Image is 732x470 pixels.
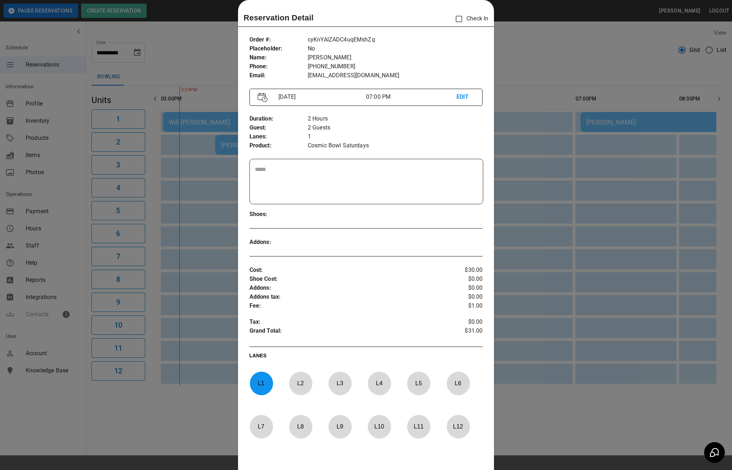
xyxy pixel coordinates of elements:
[249,318,444,327] p: Tax :
[249,141,308,150] p: Product :
[249,266,444,275] p: Cost :
[444,266,483,275] p: $30.00
[249,375,273,392] p: L 1
[451,11,488,26] p: Check In
[328,418,352,435] p: L 9
[308,53,483,62] p: [PERSON_NAME]
[244,12,314,24] p: Reservation Detail
[308,141,483,150] p: Cosmic Bowl Saturdays
[366,93,456,101] p: 07:00 PM
[249,210,308,219] p: Shoes :
[456,93,475,102] p: EDIT
[249,302,444,310] p: Fee :
[407,375,430,392] p: L 5
[258,93,268,102] img: Vector
[249,293,444,302] p: Addons tax :
[407,418,430,435] p: L 11
[249,114,308,123] p: Duration :
[289,375,312,392] p: L 2
[249,71,308,80] p: Email :
[249,53,308,62] p: Name :
[444,275,483,284] p: $0.00
[308,71,483,80] p: [EMAIL_ADDRESS][DOMAIN_NAME]
[249,352,483,362] p: LANES
[249,418,273,435] p: L 7
[444,302,483,310] p: $1.00
[308,44,483,53] p: No
[249,275,444,284] p: Shoe Cost :
[249,132,308,141] p: Lanes :
[249,44,308,53] p: Placeholder :
[249,62,308,71] p: Phone :
[308,114,483,123] p: 2 Hours
[444,318,483,327] p: $0.00
[308,132,483,141] p: 1
[328,375,352,392] p: L 3
[249,284,444,293] p: Addons :
[444,293,483,302] p: $0.00
[308,123,483,132] p: 2 Guests
[249,35,308,44] p: Order # :
[367,418,391,435] p: L 10
[249,123,308,132] p: Guest :
[444,284,483,293] p: $0.00
[444,327,483,337] p: $31.00
[249,327,444,337] p: Grand Total :
[276,93,366,101] p: [DATE]
[446,418,470,435] p: L 12
[308,62,483,71] p: [PHONE_NUMBER]
[308,35,483,44] p: cyKnYAlZADC4uqEMshZq
[367,375,391,392] p: L 4
[289,418,312,435] p: L 8
[446,375,470,392] p: L 6
[249,238,308,247] p: Addons :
